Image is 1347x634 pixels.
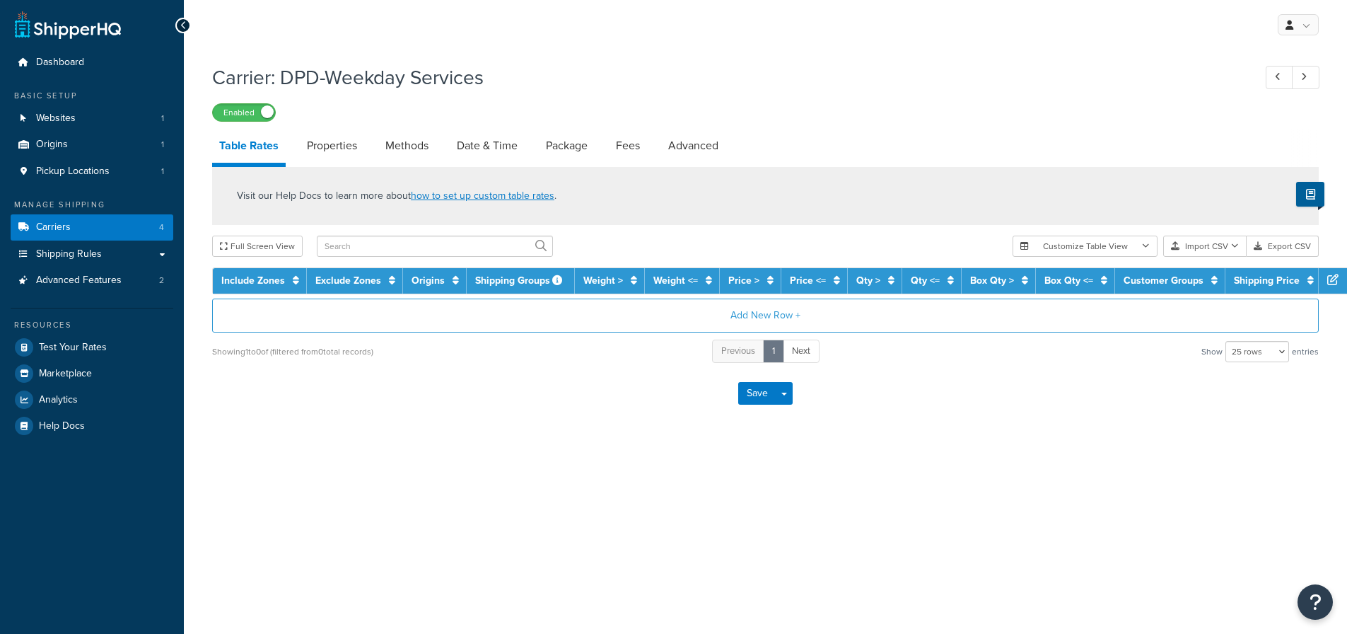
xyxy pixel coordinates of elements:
[11,158,173,185] li: Pickup Locations
[161,113,164,125] span: 1
[212,129,286,167] a: Table Rates
[213,104,275,121] label: Enabled
[221,273,285,288] a: Include Zones
[1201,342,1223,362] span: Show
[159,221,164,234] span: 4
[212,236,303,257] button: Full Screen View
[11,214,173,241] li: Carriers
[11,199,173,211] div: Manage Shipping
[11,158,173,185] a: Pickup Locations1
[763,340,784,363] a: 1
[11,50,173,76] a: Dashboard
[39,394,78,406] span: Analytics
[161,139,164,151] span: 1
[317,236,553,257] input: Search
[36,275,122,287] span: Advanced Features
[411,188,554,203] a: how to set up custom table rates
[11,241,173,267] a: Shipping Rules
[36,57,84,69] span: Dashboard
[1044,273,1093,288] a: Box Qty <=
[159,275,164,287] span: 2
[36,113,76,125] span: Websites
[856,273,880,288] a: Qty >
[738,382,776,405] button: Save
[721,344,755,357] span: Previous
[36,248,102,260] span: Shipping Rules
[790,273,826,288] a: Price <=
[11,335,173,360] a: Test Your Rates
[792,344,810,357] span: Next
[1296,182,1324,207] button: Show Help Docs
[583,273,623,288] a: Weight >
[1163,236,1247,257] button: Import CSV
[36,166,110,178] span: Pickup Locations
[39,342,107,354] span: Test Your Rates
[39,368,92,380] span: Marketplace
[212,64,1240,91] h1: Carrier: DPD-Weekday Services
[1298,584,1333,620] button: Open Resource Center
[653,273,698,288] a: Weight <=
[237,188,556,204] p: Visit our Help Docs to learn more about .
[712,340,764,363] a: Previous
[728,273,759,288] a: Price >
[11,267,173,294] li: Advanced Features
[661,129,725,163] a: Advanced
[1013,236,1158,257] button: Customize Table View
[378,129,436,163] a: Methods
[1266,66,1293,89] a: Previous Record
[609,129,647,163] a: Fees
[11,105,173,132] a: Websites1
[36,221,71,234] span: Carriers
[212,342,373,362] div: Showing 1 to 0 of (filtered from 0 total records)
[539,129,595,163] a: Package
[11,387,173,413] a: Analytics
[1292,66,1319,89] a: Next Record
[911,273,940,288] a: Qty <=
[39,420,85,432] span: Help Docs
[11,361,173,386] a: Marketplace
[11,132,173,158] li: Origins
[1124,273,1203,288] a: Customer Groups
[1234,273,1300,288] a: Shipping Price
[11,105,173,132] li: Websites
[1247,236,1319,257] button: Export CSV
[11,413,173,439] a: Help Docs
[161,166,164,178] span: 1
[412,273,445,288] a: Origins
[11,132,173,158] a: Origins1
[11,90,173,102] div: Basic Setup
[467,268,575,294] th: Shipping Groups
[11,214,173,241] a: Carriers4
[11,319,173,331] div: Resources
[315,273,381,288] a: Exclude Zones
[212,299,1319,333] button: Add New Row +
[300,129,364,163] a: Properties
[11,267,173,294] a: Advanced Features2
[970,273,1014,288] a: Box Qty >
[783,340,820,363] a: Next
[1292,342,1319,362] span: entries
[36,139,68,151] span: Origins
[450,129,525,163] a: Date & Time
